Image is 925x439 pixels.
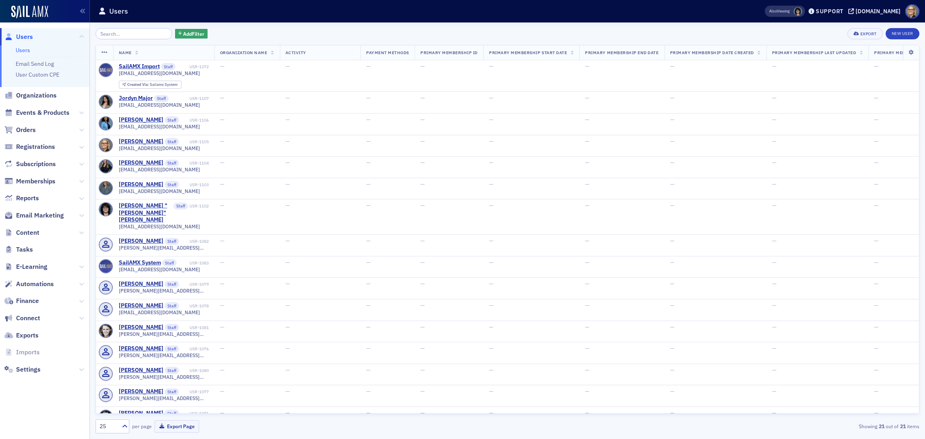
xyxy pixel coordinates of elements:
[772,94,776,102] span: —
[4,262,47,271] a: E-Learning
[366,63,371,70] span: —
[4,142,55,151] a: Registrations
[119,50,132,55] span: Name
[366,159,371,166] span: —
[285,280,290,287] span: —
[119,309,200,315] span: [EMAIL_ADDRESS][DOMAIN_NAME]
[220,63,224,70] span: —
[772,181,776,188] span: —
[420,323,425,331] span: —
[119,245,209,251] span: [PERSON_NAME][EMAIL_ADDRESS][DOMAIN_NAME]
[420,388,425,395] span: —
[220,202,224,209] span: —
[366,345,371,352] span: —
[165,367,179,374] span: Staff
[165,160,179,167] span: Staff
[119,302,163,309] div: [PERSON_NAME]
[16,297,39,305] span: Finance
[220,345,224,352] span: —
[181,118,209,123] div: USR-1106
[874,202,878,209] span: —
[489,94,493,102] span: —
[420,63,425,70] span: —
[769,8,790,14] span: Viewing
[794,7,802,16] span: Lee Li
[585,237,589,244] span: —
[285,366,290,374] span: —
[874,409,878,417] span: —
[670,202,674,209] span: —
[220,138,224,145] span: —
[772,116,776,123] span: —
[420,280,425,287] span: —
[772,159,776,166] span: —
[585,280,589,287] span: —
[670,181,674,188] span: —
[220,50,267,55] span: Organization Name
[848,28,882,39] button: Export
[366,50,409,55] span: Payment Methods
[119,159,163,167] a: [PERSON_NAME]
[489,409,493,417] span: —
[670,409,674,417] span: —
[874,159,878,166] span: —
[489,50,567,55] span: Primary Membership Start Date
[220,159,224,166] span: —
[220,323,224,331] span: —
[119,395,209,401] span: [PERSON_NAME][EMAIL_ADDRESS][DOMAIN_NAME]
[772,237,776,244] span: —
[4,348,40,357] a: Imports
[816,8,844,15] div: Support
[772,323,776,331] span: —
[420,345,425,352] span: —
[178,260,209,266] div: USR-1083
[220,237,224,244] span: —
[670,323,674,331] span: —
[769,8,777,14] div: Also
[585,63,589,70] span: —
[181,411,209,416] div: USR-1071
[119,167,200,173] span: [EMAIL_ADDRESS][DOMAIN_NAME]
[119,95,153,102] a: Jordyn Major
[772,138,776,145] span: —
[16,280,54,289] span: Automations
[585,345,589,352] span: —
[585,138,589,145] span: —
[119,410,163,417] a: [PERSON_NAME]
[189,203,209,209] div: USR-1102
[874,116,878,123] span: —
[181,346,209,352] div: USR-1076
[16,177,55,186] span: Memberships
[165,238,179,245] span: Staff
[220,259,224,266] span: —
[16,245,33,254] span: Tasks
[874,138,878,145] span: —
[170,96,209,101] div: USR-1107
[366,202,371,209] span: —
[772,202,776,209] span: —
[119,238,163,245] div: [PERSON_NAME]
[420,138,425,145] span: —
[119,388,163,395] a: [PERSON_NAME]
[109,6,128,16] h1: Users
[11,6,48,18] a: SailAMX
[420,116,425,123] span: —
[366,388,371,395] span: —
[119,116,163,124] div: [PERSON_NAME]
[119,259,161,266] a: SailAMX System
[285,94,290,102] span: —
[670,138,674,145] span: —
[874,237,878,244] span: —
[366,116,371,123] span: —
[4,177,55,186] a: Memberships
[585,94,589,102] span: —
[119,202,172,224] a: [PERSON_NAME] "[PERSON_NAME]" [PERSON_NAME]
[220,116,224,123] span: —
[848,8,903,14] button: [DOMAIN_NAME]
[585,202,589,209] span: —
[670,63,674,70] span: —
[670,345,674,352] span: —
[670,302,674,309] span: —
